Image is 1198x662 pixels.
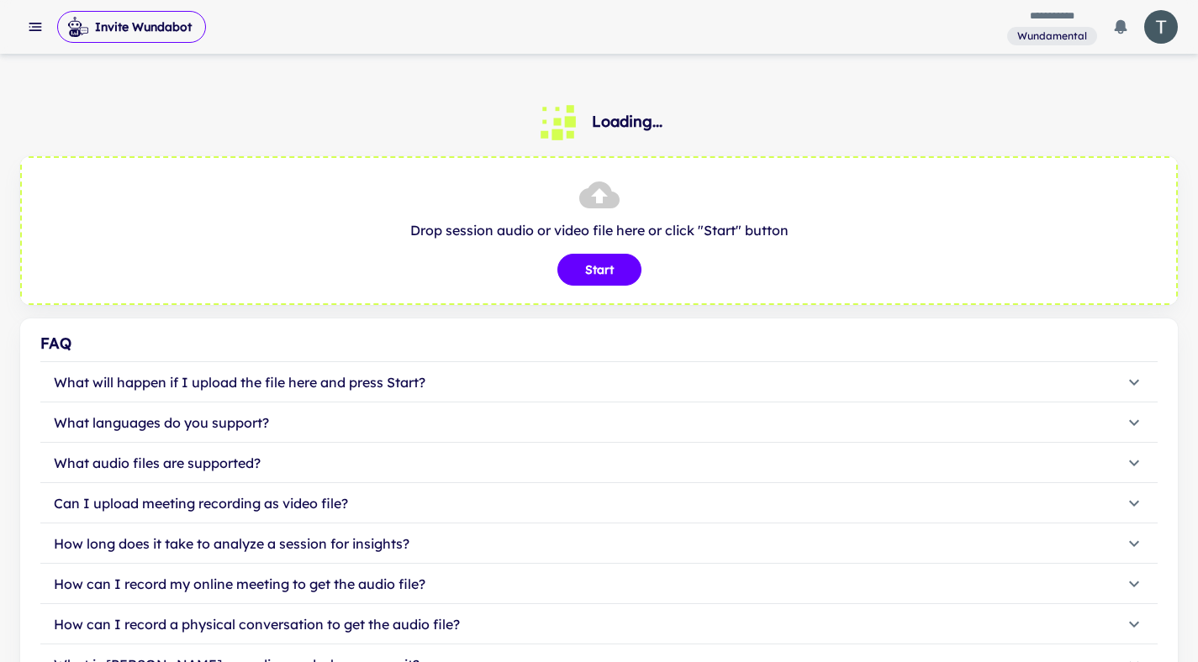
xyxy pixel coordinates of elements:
[40,332,1158,355] div: FAQ
[40,402,1158,443] button: What languages do you support?
[40,604,1158,644] button: How can I record a physical conversation to get the audio file?
[1007,25,1097,46] span: You are a member of this workspace. Contact your workspace owner for assistance.
[54,574,425,594] p: How can I record my online meeting to get the audio file?
[557,254,641,286] button: Start
[40,443,1158,483] button: What audio files are supported?
[54,453,261,473] p: What audio files are supported?
[592,110,662,134] h6: Loading...
[54,533,409,554] p: How long does it take to analyze a session for insights?
[54,372,425,392] p: What will happen if I upload the file here and press Start?
[54,412,269,433] p: What languages do you support?
[40,362,1158,402] button: What will happen if I upload the file here and press Start?
[39,220,1159,240] p: Drop session audio or video file here or click "Start" button
[40,483,1158,523] button: Can I upload meeting recording as video file?
[54,614,460,634] p: How can I record a physical conversation to get the audio file?
[1011,29,1094,44] span: Wundamental
[40,564,1158,604] button: How can I record my online meeting to get the audio file?
[1144,10,1178,44] img: photoURL
[40,523,1158,564] button: How long does it take to analyze a session for insights?
[57,11,206,43] button: Invite Wundabot
[57,10,206,44] span: Invite Wundabot to record a meeting
[54,493,348,513] p: Can I upload meeting recording as video file?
